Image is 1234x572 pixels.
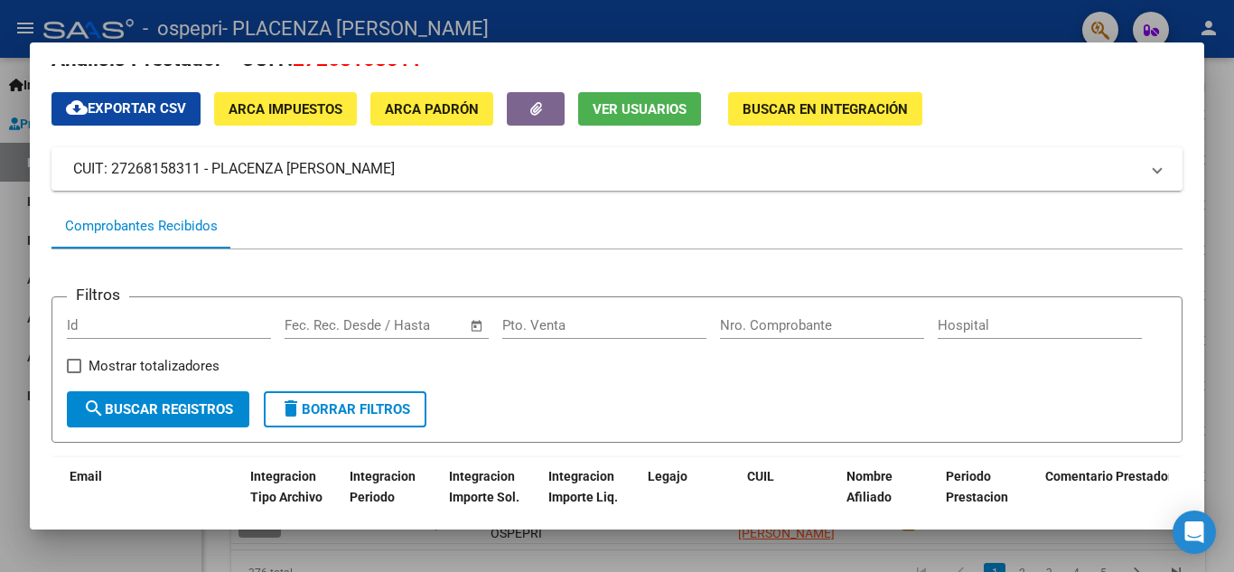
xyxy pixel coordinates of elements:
[229,101,342,117] span: ARCA Impuestos
[83,398,105,419] mat-icon: search
[946,469,1008,504] span: Periodo Prestacion
[280,398,302,419] mat-icon: delete
[442,457,541,537] datatable-header-cell: Integracion Importe Sol.
[374,317,462,333] input: Fecha fin
[593,101,687,117] span: Ver Usuarios
[342,457,442,537] datatable-header-cell: Integracion Periodo Presentacion
[250,469,323,504] span: Integracion Tipo Archivo
[67,391,249,427] button: Buscar Registros
[73,158,1139,180] mat-panel-title: CUIT: 27268158311 - PLACENZA [PERSON_NAME]
[66,100,186,117] span: Exportar CSV
[243,457,342,537] datatable-header-cell: Integracion Tipo Archivo
[640,457,740,537] datatable-header-cell: Legajo
[62,457,243,537] datatable-header-cell: Email
[89,355,220,377] span: Mostrar totalizadores
[939,457,1038,537] datatable-header-cell: Periodo Prestacion
[743,101,908,117] span: Buscar en Integración
[83,401,233,417] span: Buscar Registros
[548,469,618,504] span: Integracion Importe Liq.
[350,469,426,525] span: Integracion Periodo Presentacion
[214,92,357,126] button: ARCA Impuestos
[467,315,488,336] button: Open calendar
[846,469,893,504] span: Nombre Afiliado
[51,92,201,126] button: Exportar CSV
[541,457,640,537] datatable-header-cell: Integracion Importe Liq.
[51,147,1183,191] mat-expansion-panel-header: CUIT: 27268158311 - PLACENZA [PERSON_NAME]
[747,469,774,483] span: CUIL
[839,457,939,537] datatable-header-cell: Nombre Afiliado
[70,469,102,483] span: Email
[285,317,358,333] input: Fecha inicio
[385,101,479,117] span: ARCA Padrón
[65,216,218,237] div: Comprobantes Recibidos
[648,469,687,483] span: Legajo
[67,283,129,306] h3: Filtros
[264,391,426,427] button: Borrar Filtros
[1173,511,1216,554] div: Open Intercom Messenger
[280,401,410,417] span: Borrar Filtros
[66,97,88,118] mat-icon: cloud_download
[728,92,922,126] button: Buscar en Integración
[370,92,493,126] button: ARCA Padrón
[740,457,839,537] datatable-header-cell: CUIL
[449,469,519,504] span: Integracion Importe Sol.
[578,92,701,126] button: Ver Usuarios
